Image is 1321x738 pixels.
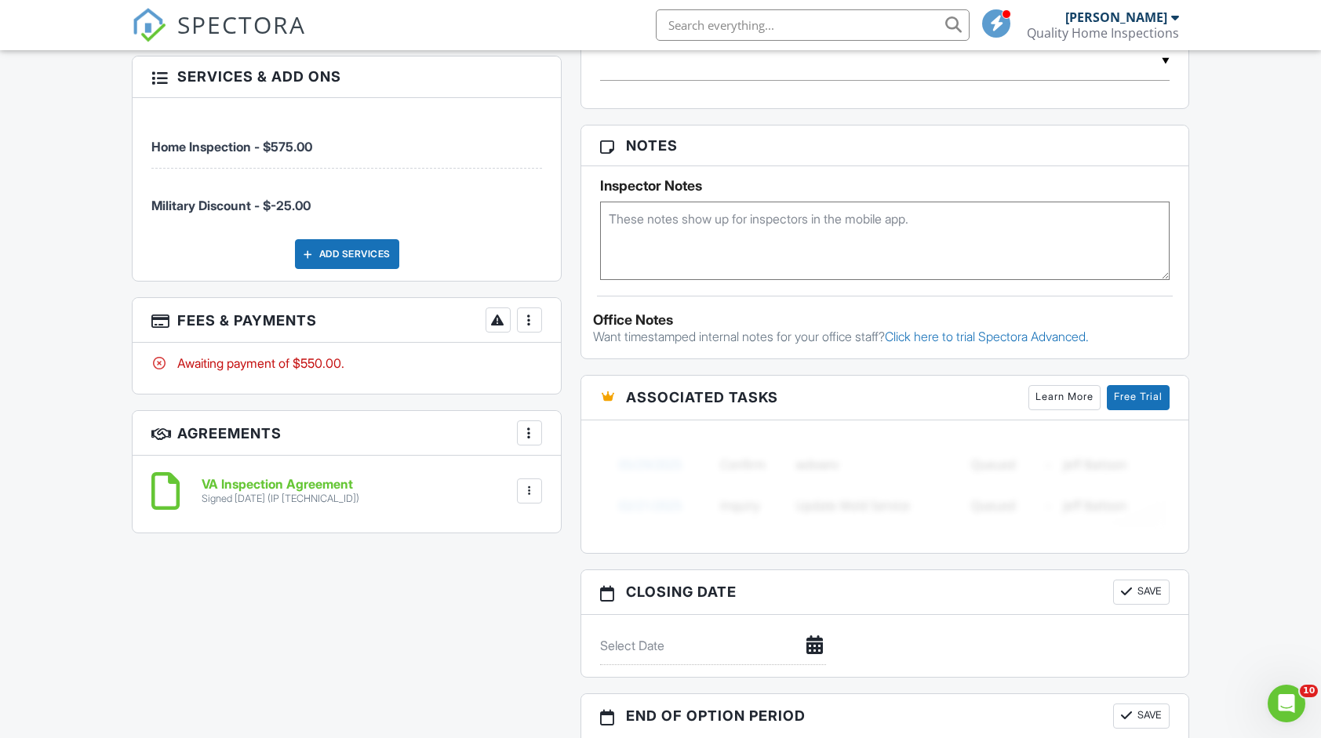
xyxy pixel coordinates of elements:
h3: Services & Add ons [133,56,560,97]
div: [PERSON_NAME] [1065,9,1167,25]
div: Office Notes [593,312,1177,328]
h6: VA Inspection Agreement [202,478,359,492]
div: Add Services [295,239,399,269]
h3: Notes [581,125,1188,166]
input: Select Date [600,627,826,665]
span: Associated Tasks [626,387,778,408]
img: The Best Home Inspection Software - Spectora [132,8,166,42]
span: Closing date [626,581,737,602]
span: Home Inspection - $575.00 [151,139,312,155]
a: Learn More [1028,385,1101,410]
a: VA Inspection Agreement Signed [DATE] (IP [TECHNICAL_ID]) [202,478,359,505]
h5: Inspector Notes [600,178,1170,194]
div: Quality Home Inspections [1027,25,1179,41]
button: Save [1113,703,1170,729]
span: SPECTORA [177,8,306,41]
a: Click here to trial Spectora Advanced. [885,329,1089,344]
h3: Agreements [133,411,560,456]
h3: Fees & Payments [133,298,560,343]
iframe: Intercom live chat [1268,685,1305,722]
input: Search everything... [656,9,970,41]
a: SPECTORA [132,21,306,54]
div: Awaiting payment of $550.00. [151,354,541,372]
li: Manual fee: Home Inspection [151,110,541,169]
img: blurred-tasks-251b60f19c3f713f9215ee2a18cbf2105fc2d72fcd585247cf5e9ec0c957c1dd.png [600,432,1170,537]
span: Military Discount - $-25.00 [151,198,311,213]
li: Manual fee: Military Discount [151,169,541,227]
a: Free Trial [1107,385,1170,410]
p: Want timestamped internal notes for your office staff? [593,328,1177,345]
div: Signed [DATE] (IP [TECHNICAL_ID]) [202,493,359,505]
span: 10 [1300,685,1318,697]
button: Save [1113,580,1170,605]
span: End of Option Period [626,705,806,726]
